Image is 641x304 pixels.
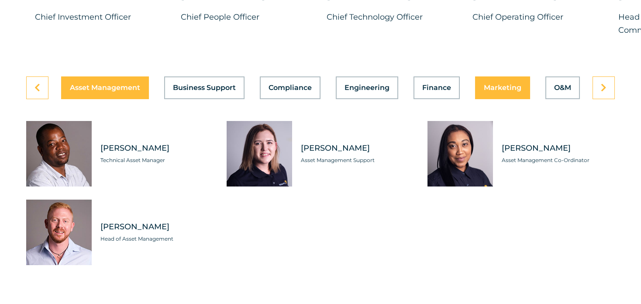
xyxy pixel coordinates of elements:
span: Compliance [269,84,312,91]
p: Chief People Officer [181,10,314,24]
span: O&M [554,84,571,91]
span: [PERSON_NAME] [301,143,414,154]
span: Technical Asset Manager [100,156,214,165]
span: [PERSON_NAME] [502,143,615,154]
span: Head of Asset Management [100,235,214,243]
p: Chief Technology Officer [327,10,459,24]
span: Asset Management [70,84,140,91]
span: Asset Management Co-Ordinator [502,156,615,165]
p: Chief Operating Officer [472,10,605,24]
span: Asset Management Support [301,156,414,165]
p: Chief Investment Officer [35,10,168,24]
span: Marketing [484,84,521,91]
span: Business Support [173,84,236,91]
div: Tabs. Open items with Enter or Space, close with Escape and navigate using the Arrow keys. [26,76,615,265]
span: Finance [422,84,451,91]
span: [PERSON_NAME] [100,221,214,232]
span: [PERSON_NAME] [100,143,214,154]
span: Engineering [345,84,389,91]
